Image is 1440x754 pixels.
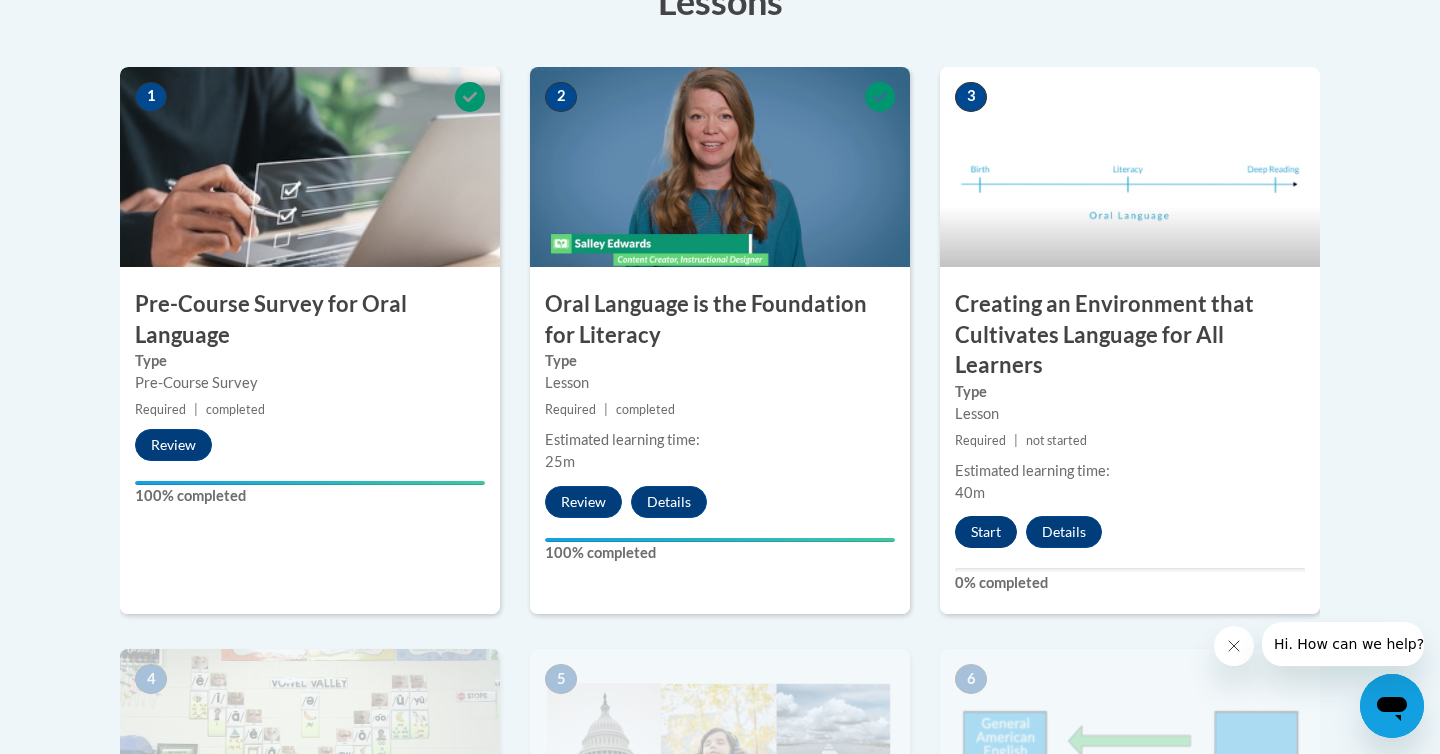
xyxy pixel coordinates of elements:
[955,516,1017,548] button: Start
[1360,674,1424,738] iframe: Button to launch messaging window
[135,402,186,417] span: Required
[135,481,485,485] div: Your progress
[545,453,575,470] span: 25m
[135,664,167,694] span: 4
[530,67,910,267] img: Course Image
[194,402,198,417] span: |
[545,82,577,112] span: 2
[120,289,500,351] h3: Pre-Course Survey for Oral Language
[1014,433,1018,448] span: |
[1262,622,1424,666] iframe: Message from company
[940,67,1320,267] img: Course Image
[955,82,987,112] span: 3
[135,350,485,372] label: Type
[545,664,577,694] span: 5
[940,289,1320,381] h3: Creating an Environment that Cultivates Language for All Learners
[616,402,675,417] span: completed
[545,542,895,564] label: 100% completed
[1214,626,1254,666] iframe: Close message
[135,82,167,112] span: 1
[545,486,622,518] button: Review
[955,484,985,501] span: 40m
[955,460,1305,482] div: Estimated learning time:
[604,402,608,417] span: |
[135,372,485,394] div: Pre-Course Survey
[530,289,910,351] h3: Oral Language is the Foundation for Literacy
[955,381,1305,403] label: Type
[545,372,895,394] div: Lesson
[1026,433,1087,448] span: not started
[545,429,895,451] div: Estimated learning time:
[120,67,500,267] img: Course Image
[545,402,596,417] span: Required
[206,402,265,417] span: completed
[545,350,895,372] label: Type
[955,664,987,694] span: 6
[1026,516,1102,548] button: Details
[545,538,895,542] div: Your progress
[955,403,1305,425] div: Lesson
[955,572,1305,594] label: 0% completed
[135,429,212,461] button: Review
[135,485,485,507] label: 100% completed
[631,486,707,518] button: Details
[955,433,1006,448] span: Required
